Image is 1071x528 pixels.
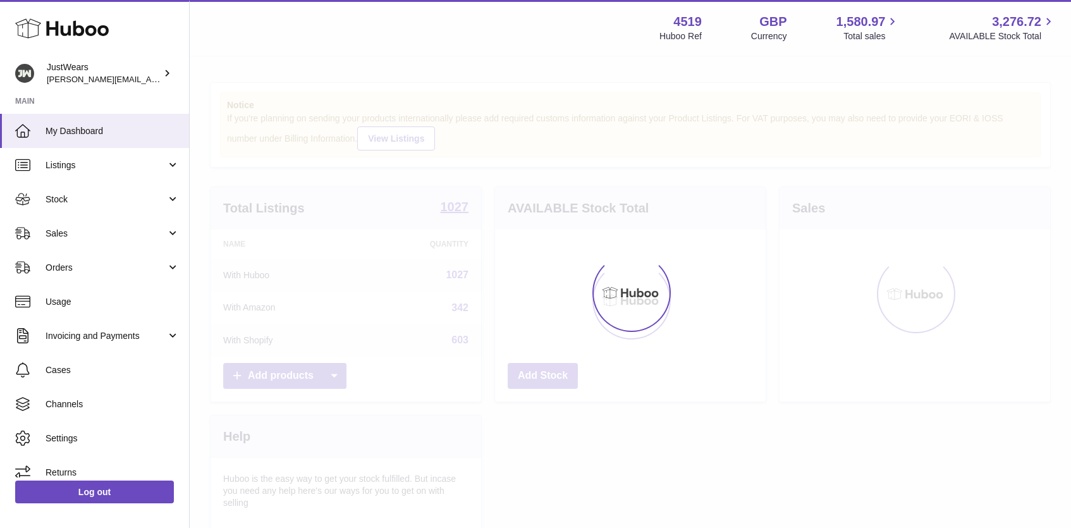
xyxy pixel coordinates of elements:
span: Settings [46,433,180,445]
span: 3,276.72 [992,13,1041,30]
span: Orders [46,262,166,274]
div: JustWears [47,61,161,85]
span: Listings [46,159,166,171]
span: Channels [46,398,180,410]
span: Stock [46,193,166,206]
span: Usage [46,296,180,308]
span: [PERSON_NAME][EMAIL_ADDRESS][DOMAIN_NAME] [47,74,254,84]
span: 1,580.97 [836,13,886,30]
span: My Dashboard [46,125,180,137]
a: 1,580.97 Total sales [836,13,900,42]
span: Invoicing and Payments [46,330,166,342]
div: Currency [751,30,787,42]
span: Returns [46,467,180,479]
strong: GBP [759,13,786,30]
a: Log out [15,481,174,503]
img: josh@just-wears.com [15,64,34,83]
div: Huboo Ref [659,30,702,42]
span: Cases [46,364,180,376]
strong: 4519 [673,13,702,30]
span: AVAILABLE Stock Total [949,30,1056,42]
a: 3,276.72 AVAILABLE Stock Total [949,13,1056,42]
span: Total sales [843,30,900,42]
span: Sales [46,228,166,240]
